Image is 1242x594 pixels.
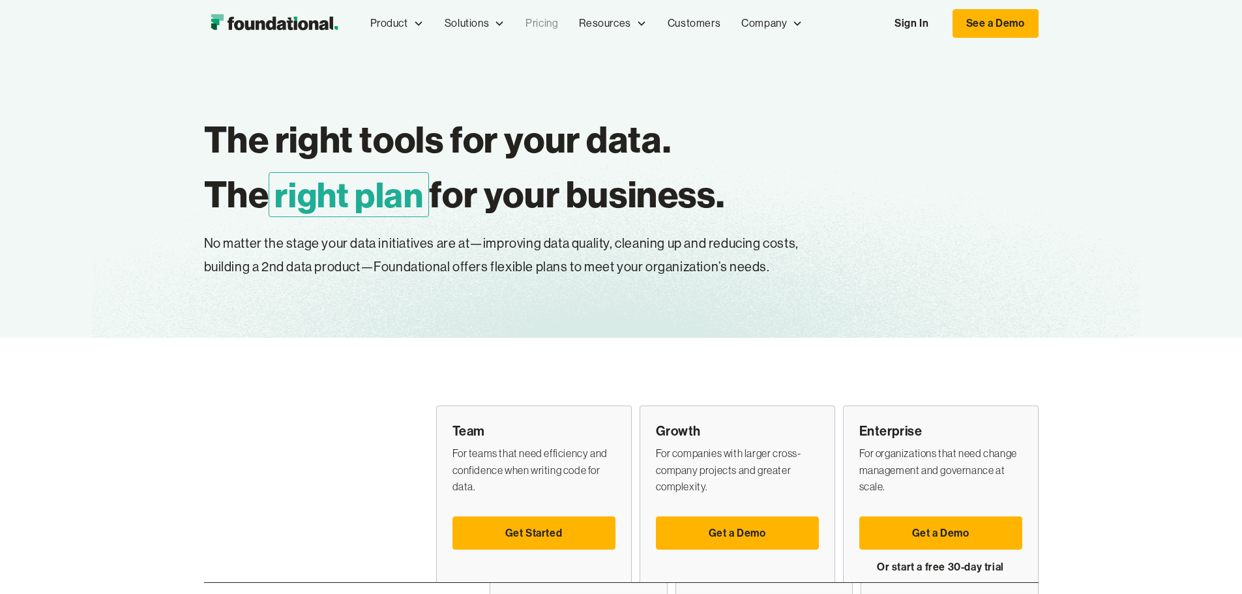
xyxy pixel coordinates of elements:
[859,445,1022,496] div: For organizations that need change management and governance at scale.
[569,2,657,45] div: Resources
[953,9,1039,38] a: See a Demo
[881,10,941,37] a: Sign In
[360,2,434,45] div: Product
[731,2,813,45] div: Company
[859,422,1022,440] div: Enterprise
[515,2,569,45] a: Pricing
[656,516,819,550] a: Get a Demo
[204,232,872,279] p: No matter the stage your data initiatives are at—improving data quality, cleaning up and reducing...
[579,15,630,32] div: Resources
[204,112,917,222] h1: The right tools for your data. The for your business.
[859,551,1022,584] a: Or start a free 30-day trial
[656,445,819,496] div: For companies with larger cross-company projects and greater complexity.
[445,15,489,32] div: Solutions
[741,15,787,32] div: Company
[452,445,615,496] div: For teams that need efficiency and confidence when writing code for data.
[1007,443,1242,594] div: וידג'ט של צ'אט
[370,15,408,32] div: Product
[859,516,1022,550] a: Get a Demo
[269,172,429,217] span: right plan
[452,422,615,440] div: Team
[434,2,515,45] div: Solutions
[656,422,819,440] div: Growth
[452,516,615,550] a: Get Started
[1007,443,1242,594] iframe: Chat Widget
[204,10,344,37] img: Foundational Logo
[204,10,344,37] a: home
[657,2,731,45] a: Customers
